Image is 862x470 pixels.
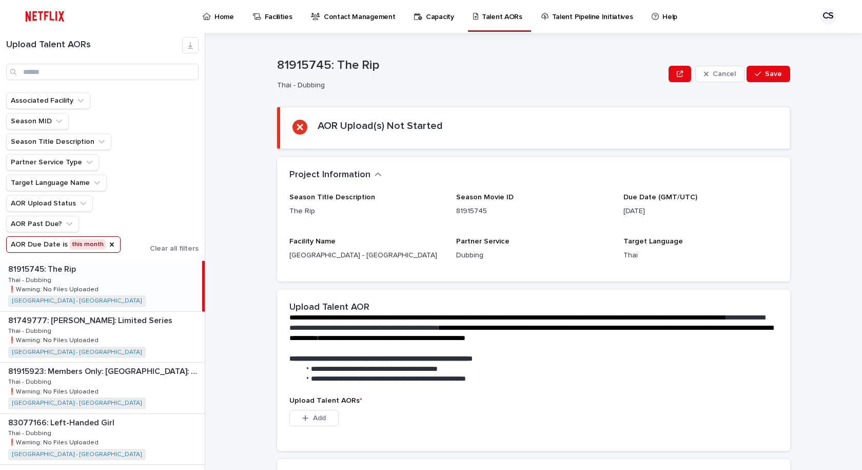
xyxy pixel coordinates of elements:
p: Thai - Dubbing [8,275,53,284]
h2: AOR Upload(s) Not Started [318,120,443,132]
a: [GEOGRAPHIC_DATA] - [GEOGRAPHIC_DATA] [12,451,142,458]
p: Thai - Dubbing [8,428,53,437]
button: Add [289,410,339,426]
p: Thai - Dubbing [8,377,53,386]
span: Season Title Description [289,194,375,201]
button: Season MID [6,113,69,129]
a: [GEOGRAPHIC_DATA] - [GEOGRAPHIC_DATA] [12,297,142,305]
button: Save [747,66,790,82]
button: Target Language Name [6,175,107,191]
span: Facility Name [289,238,336,245]
span: Season Movie ID [456,194,514,201]
h2: Project Information [289,170,370,181]
p: [DATE] [623,206,778,217]
p: 81749777: [PERSON_NAME]: Limited Series [8,314,174,326]
p: ❗️Warning: No Files Uploaded [8,284,101,293]
button: Partner Service Type [6,154,99,171]
p: Thai - Dubbing [8,326,53,335]
h2: Upload Talent AOR [289,302,369,313]
span: Target Language [623,238,683,245]
img: ifQbXi3ZQGMSEF7WDB7W [21,6,69,27]
button: Cancel [695,66,745,82]
span: Add [313,415,326,422]
p: ❗️Warning: No Files Uploaded [8,335,101,344]
h1: Upload Talent AORs [6,40,182,51]
p: ❗️Warning: No Files Uploaded [8,437,101,446]
button: AOR Upload Status [6,195,93,212]
button: Season Title Description [6,134,111,150]
p: Thai - Dubbing [277,81,660,90]
p: [GEOGRAPHIC_DATA] - [GEOGRAPHIC_DATA] [289,250,444,261]
p: Dubbing [456,250,611,261]
span: Save [765,70,782,78]
button: Clear all filters [142,245,199,252]
button: AOR Past Due? [6,216,79,232]
span: Due Date (GMT/UTC) [623,194,697,201]
button: Project Information [289,170,382,181]
a: [GEOGRAPHIC_DATA] - [GEOGRAPHIC_DATA] [12,349,142,356]
p: 83077166: Left-Handed Girl [8,416,116,428]
div: CS [820,8,836,25]
p: 81915745 [456,206,611,217]
p: 81915745: The Rip [8,262,78,274]
span: Upload Talent AORs [289,397,362,404]
input: Search [6,64,199,80]
p: Thai [623,250,778,261]
button: Associated Facility [6,92,90,109]
p: 81915745: The Rip [277,58,664,73]
p: 81915923: Members Only: [GEOGRAPHIC_DATA]: Season 1 [8,365,203,377]
p: ❗️Warning: No Files Uploaded [8,386,101,396]
span: Cancel [713,70,736,78]
span: Partner Service [456,238,510,245]
a: [GEOGRAPHIC_DATA] - [GEOGRAPHIC_DATA] [12,400,142,407]
button: AOR Due Date [6,236,121,253]
span: Clear all filters [150,245,199,252]
p: The Rip [289,206,444,217]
